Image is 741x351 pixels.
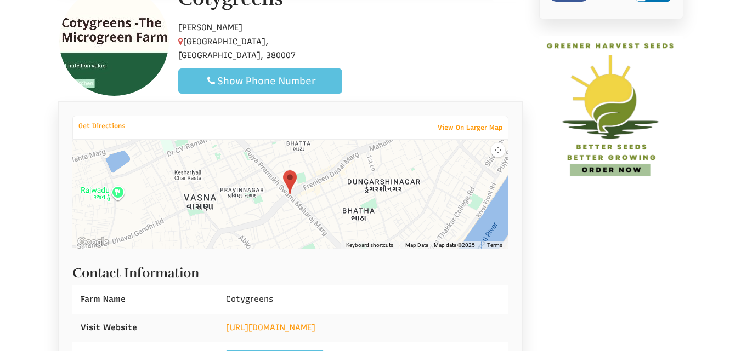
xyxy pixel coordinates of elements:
[226,294,273,304] span: Cotygreens
[58,101,523,102] ul: Profile Tabs
[432,120,508,135] a: View On Larger Map
[75,235,111,249] img: Google
[487,241,502,249] a: Terms (opens in new tab)
[405,241,428,249] button: Map Data
[346,241,393,249] button: Keyboard shortcuts
[226,323,315,332] a: [URL][DOMAIN_NAME]
[178,22,242,32] span: [PERSON_NAME]
[178,37,296,61] span: [GEOGRAPHIC_DATA], [GEOGRAPHIC_DATA], 380007
[491,143,505,157] button: Map camera controls
[434,241,475,249] span: Map data ©2025
[539,36,683,180] img: GREENER HARVEST SEEDS
[72,260,509,280] h2: Contact Information
[73,119,131,133] a: Get Directions
[188,74,333,88] div: Show Phone Number
[75,235,111,249] a: Open this area in Google Maps (opens a new window)
[72,314,218,342] div: Visit Website
[72,285,218,313] div: Farm Name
